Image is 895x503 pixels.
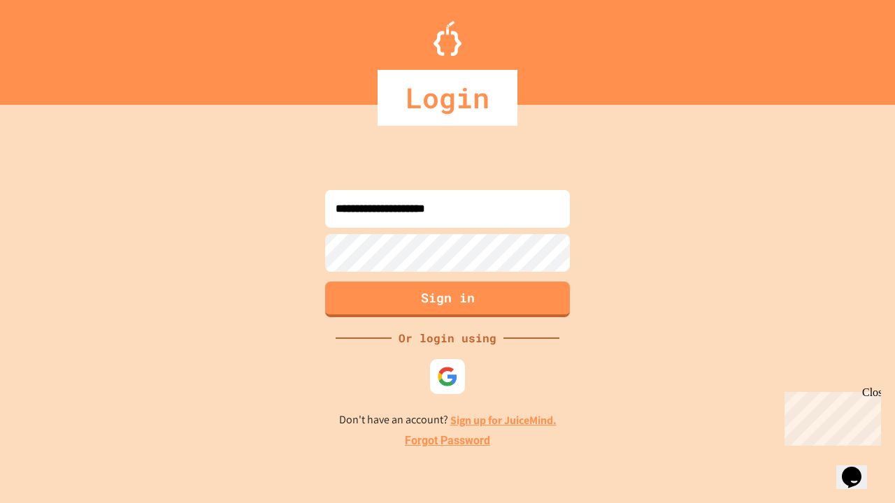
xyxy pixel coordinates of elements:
iframe: chat widget [779,386,881,446]
button: Sign in [325,282,570,317]
div: Or login using [392,330,503,347]
p: Don't have an account? [339,411,557,429]
iframe: chat widget [836,447,881,489]
img: Logo.svg [434,21,461,56]
a: Sign up for JuiceMind. [450,413,557,428]
a: Forgot Password [405,432,490,449]
img: google-icon.svg [437,366,458,387]
div: Login [378,70,517,126]
div: Chat with us now!Close [6,6,96,89]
